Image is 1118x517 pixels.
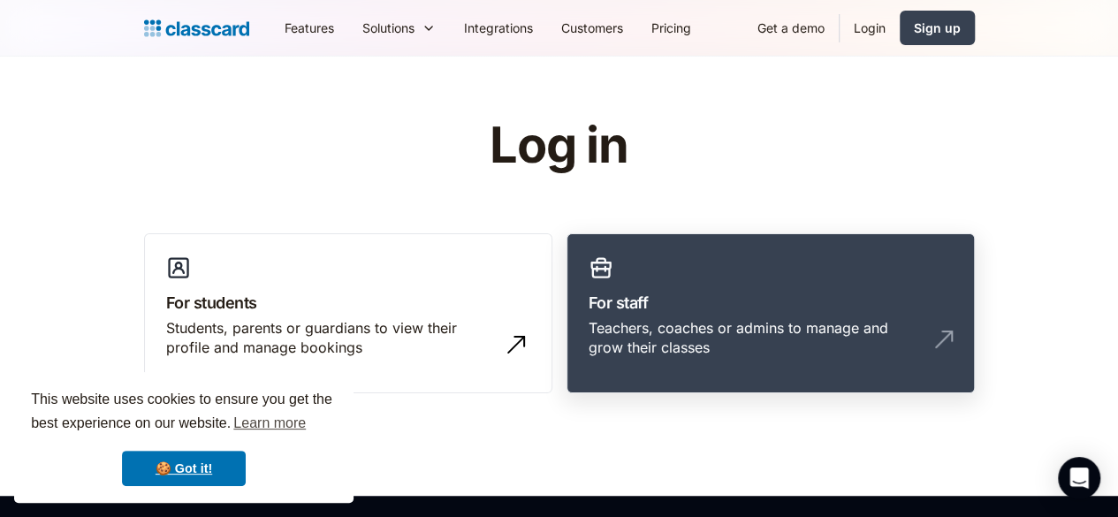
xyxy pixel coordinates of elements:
[31,389,337,437] span: This website uses cookies to ensure you get the best experience on our website.
[450,8,547,48] a: Integrations
[270,8,348,48] a: Features
[900,11,975,45] a: Sign up
[1058,457,1100,499] div: Open Intercom Messenger
[166,291,530,315] h3: For students
[914,19,961,37] div: Sign up
[840,8,900,48] a: Login
[14,372,354,503] div: cookieconsent
[567,233,975,394] a: For staffTeachers, coaches or admins to manage and grow their classes
[743,8,839,48] a: Get a demo
[637,8,705,48] a: Pricing
[166,318,495,358] div: Students, parents or guardians to view their profile and manage bookings
[122,451,246,486] a: dismiss cookie message
[278,118,840,173] h1: Log in
[348,8,450,48] div: Solutions
[231,410,308,437] a: learn more about cookies
[547,8,637,48] a: Customers
[589,318,917,358] div: Teachers, coaches or admins to manage and grow their classes
[362,19,414,37] div: Solutions
[144,233,552,394] a: For studentsStudents, parents or guardians to view their profile and manage bookings
[144,16,249,41] a: Logo
[589,291,953,315] h3: For staff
